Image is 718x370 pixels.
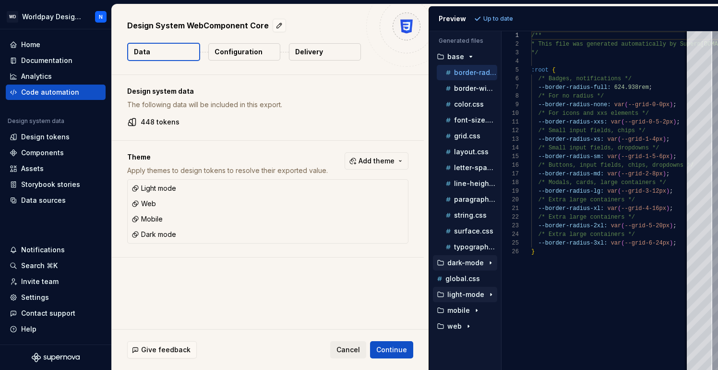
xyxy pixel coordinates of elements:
span: ) [670,222,673,229]
span: ; [670,188,673,195]
span: 624.938rem [614,84,648,91]
a: Analytics [6,69,106,84]
p: Design System WebComponent Core [127,20,269,31]
div: Analytics [21,72,52,81]
div: Web [132,199,156,209]
a: Design tokens [6,129,106,145]
p: surface.css [454,227,493,235]
button: color.css [437,99,497,110]
span: ; [673,101,676,108]
button: Configuration [208,43,280,61]
a: Settings [6,290,106,305]
button: light-mode [433,289,497,300]
div: 14 [502,144,519,152]
span: } [531,248,535,255]
div: 20 [502,196,519,204]
button: Contact support [6,306,106,321]
svg: Supernova Logo [32,353,80,362]
span: /* Extra large containers */ [538,214,635,221]
div: 18 [502,178,519,187]
span: ( [621,240,624,247]
button: paragraph-spacing.css [437,194,497,205]
div: Design system data [8,117,64,125]
span: Add theme [359,156,395,166]
div: 19 [502,187,519,196]
span: var [607,136,618,143]
span: var [607,153,618,160]
div: 1 [502,31,519,40]
span: /* For icons and xxs elements */ [538,110,648,117]
span: ) [666,188,669,195]
div: Mobile [132,214,163,224]
span: ) [662,171,666,177]
div: 17 [502,170,519,178]
div: N [99,13,103,21]
button: Search ⌘K [6,258,106,273]
button: string.css [437,210,497,221]
span: ) [670,240,673,247]
span: ; [670,205,673,212]
button: WDWorldpay Design SystemN [2,6,109,27]
span: --border-radius-3xl: [538,240,607,247]
div: 7 [502,83,519,92]
p: letter-spacing.css [454,164,497,172]
span: --grid-1-4px [621,136,662,143]
button: Help [6,321,106,337]
div: 16 [502,161,519,170]
span: ( [618,136,621,143]
p: Up to date [483,15,513,23]
button: web [433,321,497,332]
span: ; [666,136,669,143]
span: ( [618,188,621,195]
span: var [610,222,621,229]
span: /* Buttons, input fields, chips, dropdowns */ [538,162,694,169]
p: border-radius.css [454,69,497,76]
div: Light mode [132,184,176,193]
div: WD [7,11,18,23]
span: /* Modals, cards, large containers */ [538,179,666,186]
a: Code automation [6,85,106,100]
span: ; [673,222,676,229]
span: --grid-0-5-2px [624,119,673,125]
span: ; [666,171,669,177]
button: global.css [433,273,497,284]
div: 12 [502,126,519,135]
span: ) [666,205,669,212]
span: --border-radius-sm: [538,153,604,160]
span: --border-radius-2xl: [538,222,607,229]
p: Design system data [127,86,408,96]
div: 8 [502,92,519,100]
div: 13 [502,135,519,144]
span: Give feedback [141,345,191,355]
span: --border-radius-none: [538,101,610,108]
div: Storybook stories [21,180,80,189]
span: * This file was generated automatically by Supern [531,41,701,48]
span: ) [662,136,666,143]
p: Delivery [295,47,323,57]
a: Components [6,145,106,160]
span: ; [673,240,676,247]
p: Data [134,47,150,57]
button: typography.css [437,242,497,252]
div: Components [21,148,64,158]
span: --grid-1-5-6px [621,153,670,160]
span: --grid-4-16px [621,205,666,212]
p: The following data will be included in this export. [127,100,408,110]
span: --border-radius-full: [538,84,610,91]
div: 11 [502,118,519,126]
p: typography.css [454,243,497,251]
span: --grid-6-24px [624,240,670,247]
span: /* For no radius */ [538,93,604,99]
span: ) [670,101,673,108]
span: ( [621,119,624,125]
div: Documentation [21,56,72,65]
p: Apply themes to design tokens to resolve their exported value. [127,166,328,175]
span: { [552,67,555,74]
button: mobile [433,305,497,316]
div: 24 [502,230,519,239]
button: Continue [370,341,413,358]
span: var [607,171,618,177]
div: 15 [502,152,519,161]
div: Search ⌘K [21,261,58,271]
